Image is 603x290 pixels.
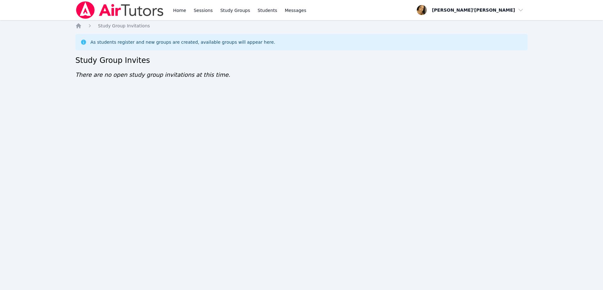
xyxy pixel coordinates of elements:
[98,23,150,28] span: Study Group Invitations
[285,7,307,14] span: Messages
[75,71,230,78] span: There are no open study group invitations at this time.
[75,23,528,29] nav: Breadcrumb
[75,55,528,65] h2: Study Group Invites
[75,1,164,19] img: Air Tutors
[90,39,275,45] div: As students register and new groups are created, available groups will appear here.
[98,23,150,29] a: Study Group Invitations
